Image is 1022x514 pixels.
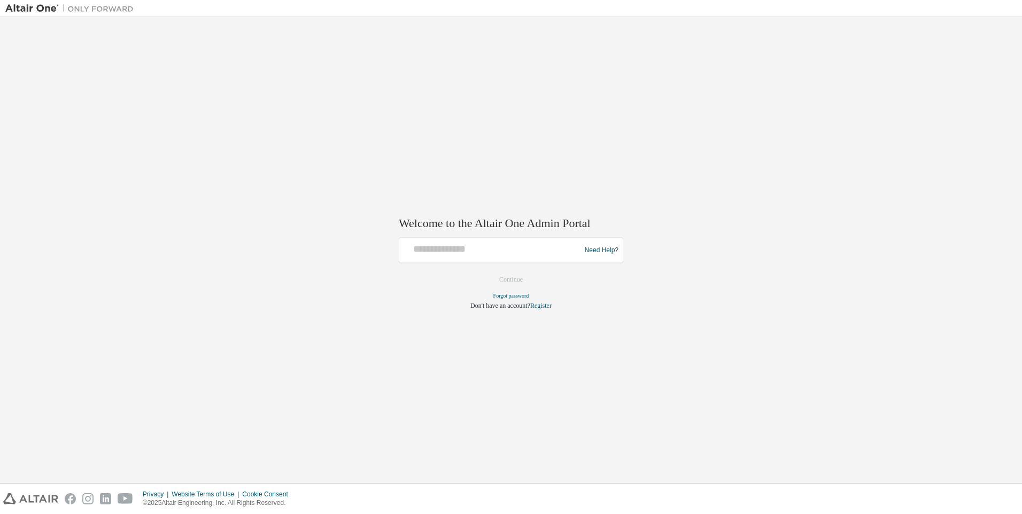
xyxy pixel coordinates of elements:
img: facebook.svg [65,493,76,504]
span: Don't have an account? [470,302,530,310]
h2: Welcome to the Altair One Admin Portal [399,216,623,231]
div: Cookie Consent [242,490,294,499]
img: linkedin.svg [100,493,111,504]
div: Privacy [143,490,172,499]
div: Website Terms of Use [172,490,242,499]
p: © 2025 Altair Engineering, Inc. All Rights Reserved. [143,499,295,508]
a: Forgot password [493,293,529,299]
img: altair_logo.svg [3,493,58,504]
a: Need Help? [585,250,618,251]
img: instagram.svg [82,493,94,504]
a: Register [530,302,552,310]
img: Altair One [5,3,139,14]
img: youtube.svg [118,493,133,504]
